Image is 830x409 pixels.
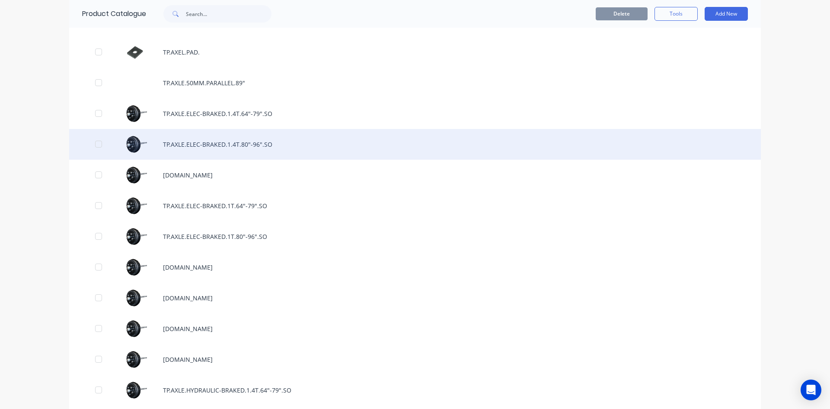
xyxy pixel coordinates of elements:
[69,160,761,190] div: TP.AXLE.ELEC-BRAKED.1.6T.SO[DOMAIN_NAME]
[69,375,761,406] div: TP.AXLE.HYDRAULIC-BRAKED.1.4T.64"-79".SOTP.AXLE.HYDRAULIC-BRAKED.1.4T.64"-79".SO
[69,129,761,160] div: TP.AXLE.ELEC-BRAKED.1.4T.80"-96".SOTP.AXLE.ELEC-BRAKED.1.4T.80"-96".SO
[69,190,761,221] div: TP.AXLE.ELEC-BRAKED.1T.64"-79".SOTP.AXLE.ELEC-BRAKED.1T.64"-79".SO
[705,7,748,21] button: Add New
[69,344,761,375] div: TP.AXLE.ELEC-BRAKED.2T.6-STUD.SO[DOMAIN_NAME]
[69,68,761,98] div: TP.AXLE.50MM.PARALLEL.89"
[596,7,648,20] button: Delete
[69,221,761,252] div: TP.AXLE.ELEC-BRAKED.1T.80"-96".SOTP.AXLE.ELEC-BRAKED.1T.80"-96".SO
[69,37,761,68] div: TP.AXEL.PAD.TP.AXEL.PAD.
[69,283,761,313] div: TP.AXLE.ELEC-BRAKED.2.4T.SQUARE.SO[DOMAIN_NAME]
[69,252,761,283] div: TP.AXLE.ELEC-BRAKED.2.4T.ROUND.SO[DOMAIN_NAME]
[801,380,821,400] div: Open Intercom Messenger
[69,98,761,129] div: TP.AXLE.ELEC-BRAKED.1.4T.64"-79".SOTP.AXLE.ELEC-BRAKED.1.4T.64"-79".SO
[654,7,698,21] button: Tools
[186,5,271,23] input: Search...
[69,313,761,344] div: TP.AXLE.ELEC-BRAKED.2T.5-STUD.SO[DOMAIN_NAME]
